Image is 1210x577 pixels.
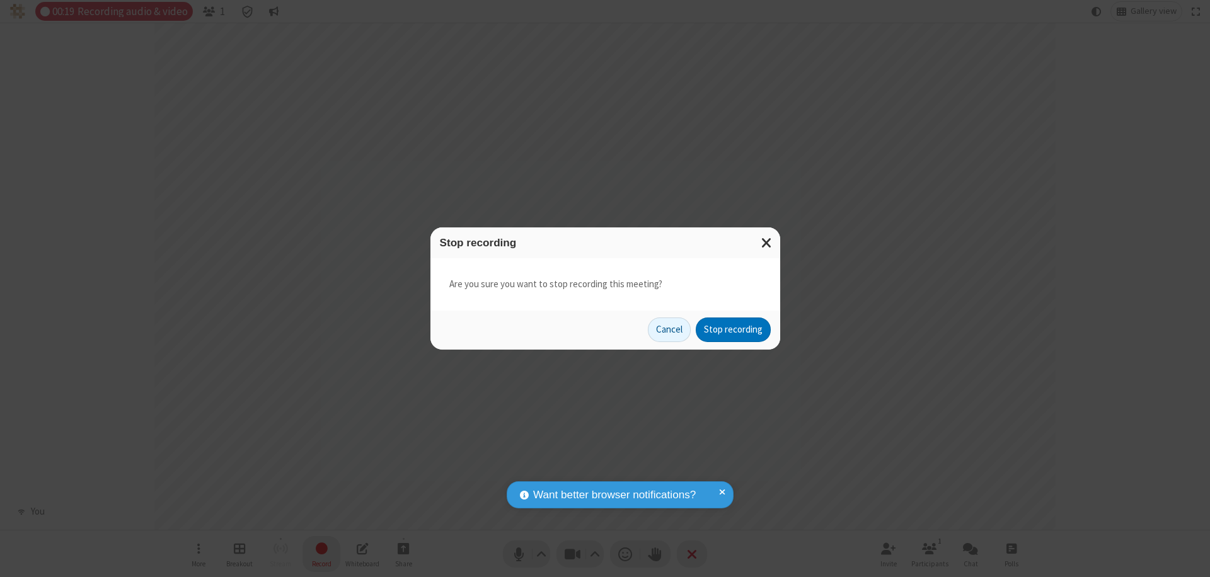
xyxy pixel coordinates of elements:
button: Stop recording [696,317,771,343]
h3: Stop recording [440,237,771,249]
button: Close modal [754,227,780,258]
span: Want better browser notifications? [533,487,696,503]
div: Are you sure you want to stop recording this meeting? [430,258,780,311]
button: Cancel [648,317,691,343]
